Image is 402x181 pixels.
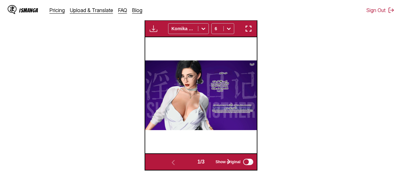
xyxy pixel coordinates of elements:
div: IsManga [19,7,38,13]
button: Sign Out [366,7,394,13]
a: Blog [132,7,142,13]
input: Show original [243,159,253,165]
span: Show original [215,160,241,164]
a: Pricing [50,7,65,13]
img: Download translated images [150,25,157,32]
p: ﺍﻟﻌﻤﺮ: 36 ﺍﻻﺭﺗﻔﺎﻉ: 173 ﺳﻢ ﺍﻟﻬﻮﻳﺔ: ﻣﺪﻳﺮﺓ ﻋﻼﻗﺎﺕ ﻋﺎﻣﺔ ﺍﻟﻤﻬﺎﺭﺓ ﺍﻟﺨﺎﺻﺔ: ﺍﻟﺒﻴﺎﻧﻮ ﻫﻮﺍﻳﺔ: ﺍﻟﺸﺮﺏ [210,79,230,93]
img: Previous page [169,159,177,166]
img: Sign out [388,7,394,13]
img: Manga Panel [145,60,257,130]
p: ﻻﭘﻮﺗﺎ [249,62,255,66]
span: 1 / 3 [197,159,204,165]
p: ﻏﻮﺭ [228,102,234,107]
p: ﻫﻲ ﻣﻴﻘﻴﻮ [218,70,228,75]
img: Enter fullscreen [245,25,252,32]
a: Upload & Translate [70,7,113,13]
a: IsManga LogoIsManga [8,5,50,15]
a: FAQ [118,7,127,13]
img: IsManga Logo [8,5,17,14]
p: ﺃﺷﻲ ﻫﻲ ﺑﻲ [225,105,237,110]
